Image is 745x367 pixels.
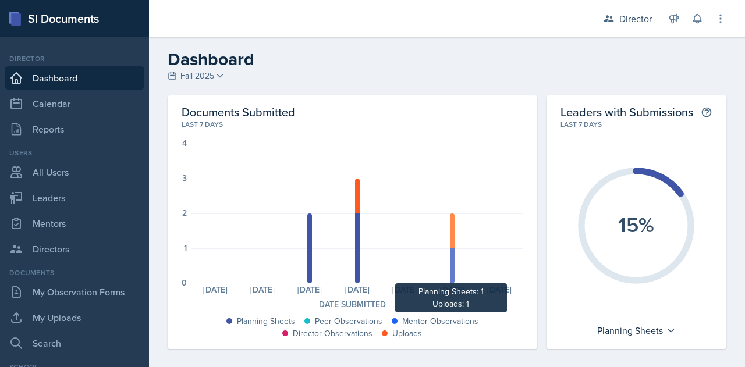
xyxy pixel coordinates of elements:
[5,268,144,278] div: Documents
[560,119,712,130] div: Last 7 days
[293,327,372,340] div: Director Observations
[5,280,144,304] a: My Observation Forms
[182,105,523,119] h2: Documents Submitted
[315,315,382,327] div: Peer Observations
[237,315,295,327] div: Planning Sheets
[560,105,693,119] h2: Leaders with Submissions
[5,54,144,64] div: Director
[5,161,144,184] a: All Users
[591,321,682,340] div: Planning Sheets
[182,298,523,311] div: Date Submitted
[5,237,144,261] a: Directors
[381,286,428,294] div: [DATE]
[5,92,144,115] a: Calendar
[402,315,478,327] div: Mentor Observations
[5,148,144,158] div: Users
[476,286,523,294] div: [DATE]
[180,70,214,82] span: Fall 2025
[191,286,239,294] div: [DATE]
[182,174,187,182] div: 3
[182,279,187,287] div: 0
[184,244,187,252] div: 1
[5,332,144,355] a: Search
[392,327,422,340] div: Uploads
[182,209,187,217] div: 2
[239,286,286,294] div: [DATE]
[168,49,726,70] h2: Dashboard
[182,119,523,130] div: Last 7 days
[182,139,187,147] div: 4
[5,186,144,209] a: Leaders
[5,66,144,90] a: Dashboard
[428,286,476,294] div: [DATE]
[286,286,334,294] div: [DATE]
[334,286,381,294] div: [DATE]
[618,209,654,239] text: 15%
[5,117,144,141] a: Reports
[5,306,144,329] a: My Uploads
[5,212,144,235] a: Mentors
[619,12,652,26] div: Director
